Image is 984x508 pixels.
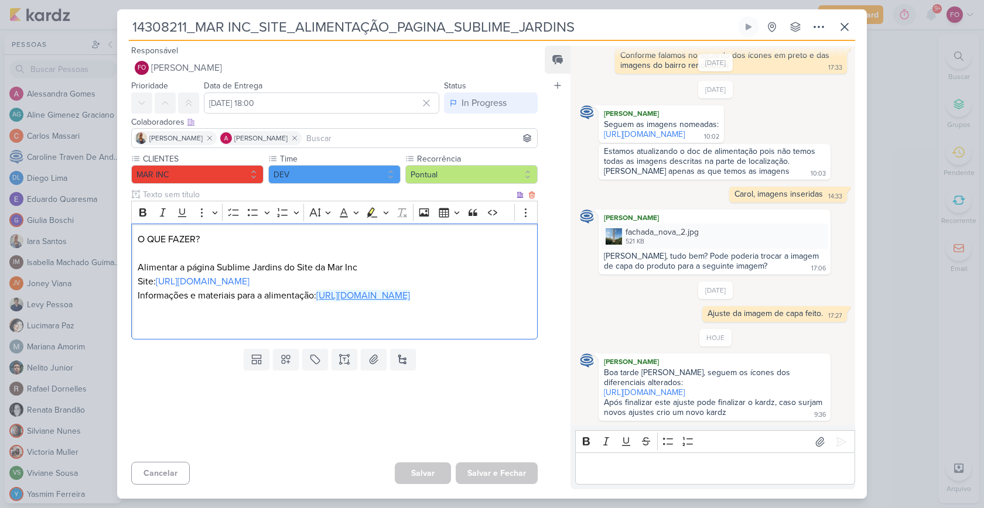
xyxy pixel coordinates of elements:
[811,169,826,179] div: 10:03
[604,397,825,417] div: Após finalizar este ajuste pode finalizar o kardz, caso surjam novos ajustes crio um novo kardz
[151,61,222,75] span: [PERSON_NAME]
[575,452,855,485] div: Editor editing area: main
[131,462,190,485] button: Cancelar
[268,165,401,184] button: DEV
[462,96,507,110] div: In Progress
[316,290,410,301] a: [URL][DOMAIN_NAME]
[604,368,825,387] div: Boa tarde [PERSON_NAME], seguem os ícones dos diferenciais alterados:
[708,308,823,318] div: Ajuste da imagem de capa feito.
[444,81,466,91] label: Status
[131,46,178,56] label: Responsável
[580,105,594,119] img: Caroline Traven De Andrade
[626,237,699,246] div: 521 KB
[138,232,531,317] p: O QUE FAZER? Alimentar a página Sublime Jardins do Site da Mar Inc Site: Informações e materiais ...
[304,131,535,145] input: Buscar
[604,119,719,129] div: Seguem as imagens nomeadas:
[580,210,594,224] img: Caroline Traven De Andrade
[142,153,264,165] label: CLIENTES
[141,188,514,201] input: Texto sem título
[604,129,685,139] a: [URL][DOMAIN_NAME]
[814,410,826,420] div: 9:36
[204,81,262,91] label: Data de Entrega
[234,133,288,143] span: [PERSON_NAME]
[604,146,818,176] div: Estamos atualizando o doc de alimentação pois não temos todas as imagens descritas na parte de lo...
[138,65,146,71] p: FO
[601,356,828,368] div: [PERSON_NAME]
[601,108,722,119] div: [PERSON_NAME]
[416,153,538,165] label: Recorrência
[135,132,147,144] img: Iara Santos
[604,251,821,271] div: [PERSON_NAME], tudo bem? Pode poderia trocar a imagem de capa do produto para a seguinte imagem?
[149,133,203,143] span: [PERSON_NAME]
[444,92,538,114] button: In Progress
[135,61,149,75] div: Fabio Oliveira
[279,153,401,165] label: Time
[156,276,250,287] a: [URL][DOMAIN_NAME]
[575,430,855,453] div: Editor toolbar
[220,132,232,144] img: Alessandra Gomes
[204,92,439,114] input: Select a date
[620,50,832,70] div: Conforme falamos no aguardo dos ícones em preto e das imagens do bairro renomedas
[811,264,826,273] div: 17:06
[405,165,538,184] button: Pontual
[131,165,264,184] button: MAR INC
[131,201,538,224] div: Editor toolbar
[828,192,842,201] div: 14:33
[704,132,719,142] div: 10:02
[601,212,828,224] div: [PERSON_NAME]
[131,224,538,340] div: Editor editing area: main
[131,116,538,128] div: Colaboradores
[744,22,753,32] div: Ligar relógio
[580,353,594,368] img: Caroline Traven De Andrade
[828,63,842,73] div: 17:33
[828,311,842,321] div: 17:27
[626,226,699,238] div: fachada_nova_2.jpg
[606,228,622,245] img: hj9lhudQFFPHfy6vWz37GgtBe3v7IbvYIEhqFUhw.jpg
[131,57,538,78] button: FO [PERSON_NAME]
[601,224,828,249] div: fachada_nova_2.jpg
[129,16,736,37] input: Kard Sem Título
[734,189,823,199] div: Carol, imagens inseridas
[131,81,168,91] label: Prioridade
[604,387,685,397] a: [URL][DOMAIN_NAME]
